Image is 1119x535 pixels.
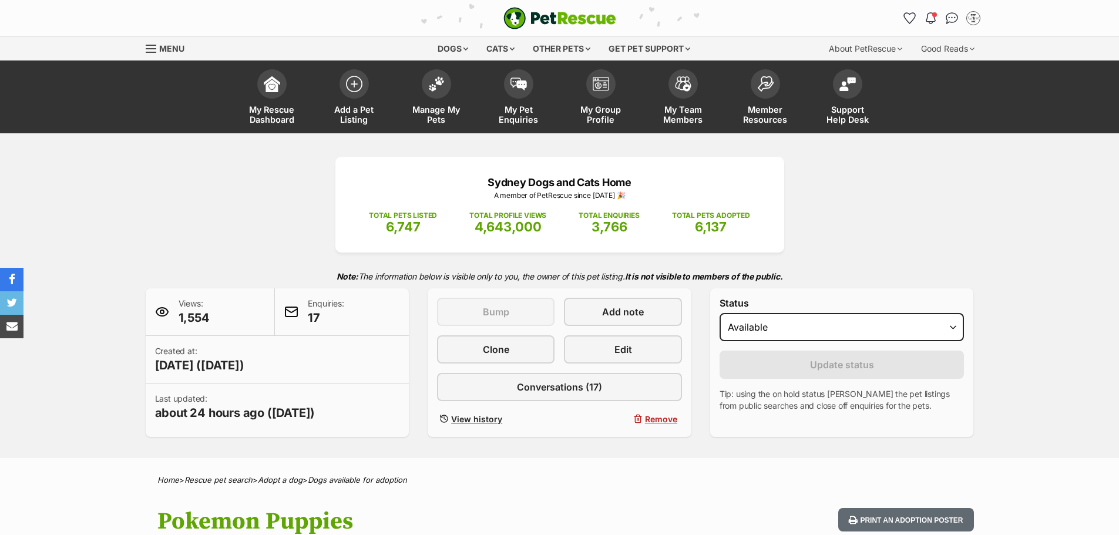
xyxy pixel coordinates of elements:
[672,210,750,221] p: TOTAL PETS ADOPTED
[146,37,193,58] a: Menu
[475,219,542,234] span: 4,643,000
[451,413,502,425] span: View history
[437,335,555,364] a: Clone
[510,78,527,90] img: pet-enquiries-icon-7e3ad2cf08bfb03b45e93fb7055b45f3efa6380592205ae92323e6603595dc1f.svg
[437,373,682,401] a: Conversations (17)
[346,76,362,92] img: add-pet-listing-icon-0afa8454b4691262ce3f59096e99ab1cd57d4a30225e0717b998d2c9b9846f56.svg
[478,63,560,133] a: My Pet Enquiries
[146,264,974,288] p: The information below is visible only to you, the owner of this pet listing.
[695,219,727,234] span: 6,137
[967,12,979,24] img: Sydney Dogs and Cats Home profile pic
[720,351,965,379] button: Update status
[157,475,179,484] a: Home
[483,305,509,319] span: Bump
[184,475,253,484] a: Rescue pet search
[246,105,298,125] span: My Rescue Dashboard
[395,63,478,133] a: Manage My Pets
[560,63,642,133] a: My Group Profile
[810,358,874,372] span: Update status
[592,219,627,234] span: 3,766
[946,12,958,24] img: chat-41dd97257d64d25036548639549fe6c8038ab92f7586957e7f3b1b290dea8141.svg
[157,508,654,535] h1: Pokemon Puppies
[155,405,315,421] span: about 24 hours ago ([DATE])
[579,210,639,221] p: TOTAL ENQUIRIES
[657,105,710,125] span: My Team Members
[437,298,555,326] button: Bump
[155,345,244,374] p: Created at:
[429,37,476,60] div: Dogs
[964,9,983,28] button: My account
[517,380,602,394] span: Conversations (17)
[492,105,545,125] span: My Pet Enquiries
[922,9,940,28] button: Notifications
[839,77,856,91] img: help-desk-icon-fdf02630f3aa405de69fd3d07c3f3aa587a6932b1a1747fa1d2bba05be0121f9.svg
[308,298,344,326] p: Enquiries:
[503,7,616,29] img: logo-e224e6f780fb5917bec1dbf3a21bbac754714ae5b6737aabdf751b685950b380.svg
[913,37,983,60] div: Good Reads
[353,174,767,190] p: Sydney Dogs and Cats Home
[564,335,681,364] a: Edit
[807,63,889,133] a: Support Help Desk
[437,410,555,428] a: View history
[428,76,445,92] img: manage-my-pets-icon-02211641906a0b7f246fdf0571729dbe1e7629f14944591b6c1af311fb30b64b.svg
[900,9,919,28] a: Favourites
[625,271,783,281] strong: It is not visible to members of the public.
[258,475,303,484] a: Adopt a dog
[600,37,698,60] div: Get pet support
[410,105,463,125] span: Manage My Pets
[724,63,807,133] a: Member Resources
[593,77,609,91] img: group-profile-icon-3fa3cf56718a62981997c0bc7e787c4b2cf8bcc04b72c1350f741eb67cf2f40e.svg
[739,105,792,125] span: Member Resources
[231,63,313,133] a: My Rescue Dashboard
[159,43,184,53] span: Menu
[386,219,421,234] span: 6,747
[264,76,280,92] img: dashboard-icon-eb2f2d2d3e046f16d808141f083e7271f6b2e854fb5c12c21221c1fb7104beca.svg
[642,63,724,133] a: My Team Members
[720,388,965,412] p: Tip: using the on hold status [PERSON_NAME] the pet listings from public searches and close off e...
[926,12,935,24] img: notifications-46538b983faf8c2785f20acdc204bb7945ddae34d4c08c2a6579f10ce5e182be.svg
[821,105,874,125] span: Support Help Desk
[675,76,691,92] img: team-members-icon-5396bd8760b3fe7c0b43da4ab00e1e3bb1a5d9ba89233759b79545d2d3fc5d0d.svg
[720,298,965,308] label: Status
[308,309,344,326] span: 17
[478,37,523,60] div: Cats
[838,508,973,532] button: Print an adoption poster
[179,309,210,326] span: 1,554
[645,413,677,425] span: Remove
[900,9,983,28] ul: Account quick links
[328,105,381,125] span: Add a Pet Listing
[155,357,244,374] span: [DATE] ([DATE])
[503,7,616,29] a: PetRescue
[308,475,407,484] a: Dogs available for adoption
[155,393,315,421] p: Last updated:
[602,305,644,319] span: Add note
[128,476,992,484] div: > > >
[943,9,962,28] a: Conversations
[369,210,437,221] p: TOTAL PETS LISTED
[564,410,681,428] button: Remove
[353,190,767,201] p: A member of PetRescue since [DATE] 🎉
[821,37,910,60] div: About PetRescue
[337,271,358,281] strong: Note:
[179,298,210,326] p: Views:
[757,76,774,92] img: member-resources-icon-8e73f808a243e03378d46382f2149f9095a855e16c252ad45f914b54edf8863c.svg
[483,342,509,356] span: Clone
[313,63,395,133] a: Add a Pet Listing
[525,37,599,60] div: Other pets
[614,342,632,356] span: Edit
[469,210,546,221] p: TOTAL PROFILE VIEWS
[564,298,681,326] a: Add note
[574,105,627,125] span: My Group Profile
